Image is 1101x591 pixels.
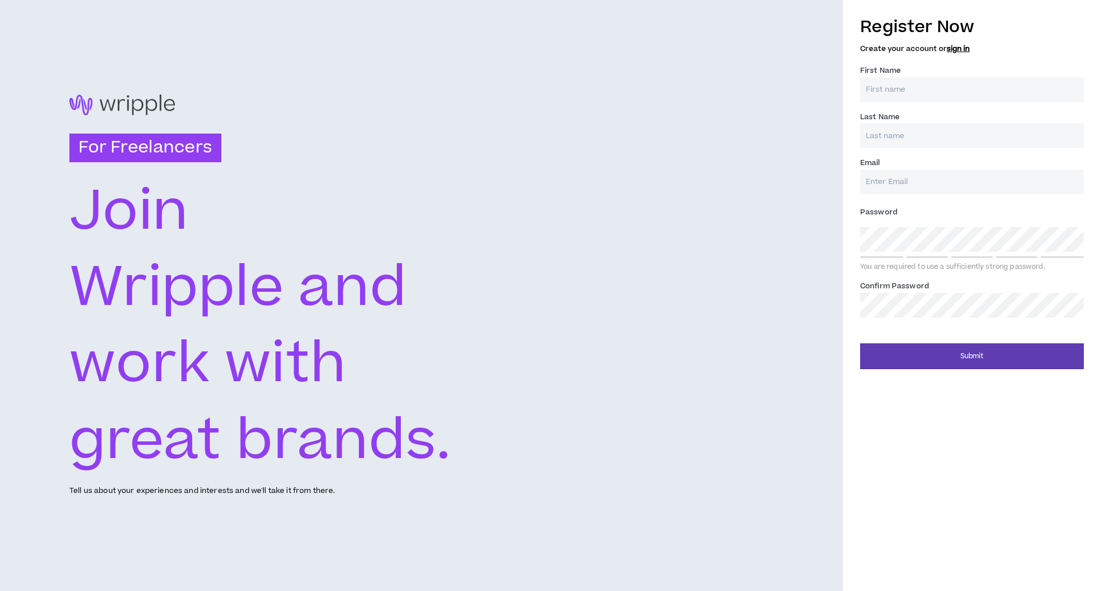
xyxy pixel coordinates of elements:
input: Enter Email [860,170,1084,194]
input: First name [860,77,1084,102]
label: Confirm Password [860,277,929,295]
label: Last Name [860,108,900,126]
h5: Create your account or [860,45,1084,53]
text: work with [69,324,346,404]
label: Email [860,154,880,172]
input: Last name [860,123,1084,148]
button: Submit [860,343,1084,369]
span: Password [860,207,897,217]
text: Join [69,172,189,252]
text: Wripple and [69,248,408,328]
h3: Register Now [860,15,1084,39]
div: You are required to use a sufficiently strong password. [860,263,1084,272]
text: great brands. [69,401,452,481]
h3: For Freelancers [69,134,221,162]
p: Tell us about your experiences and interests and we'll take it from there. [69,486,335,496]
a: sign in [947,44,970,54]
label: First Name [860,61,901,80]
